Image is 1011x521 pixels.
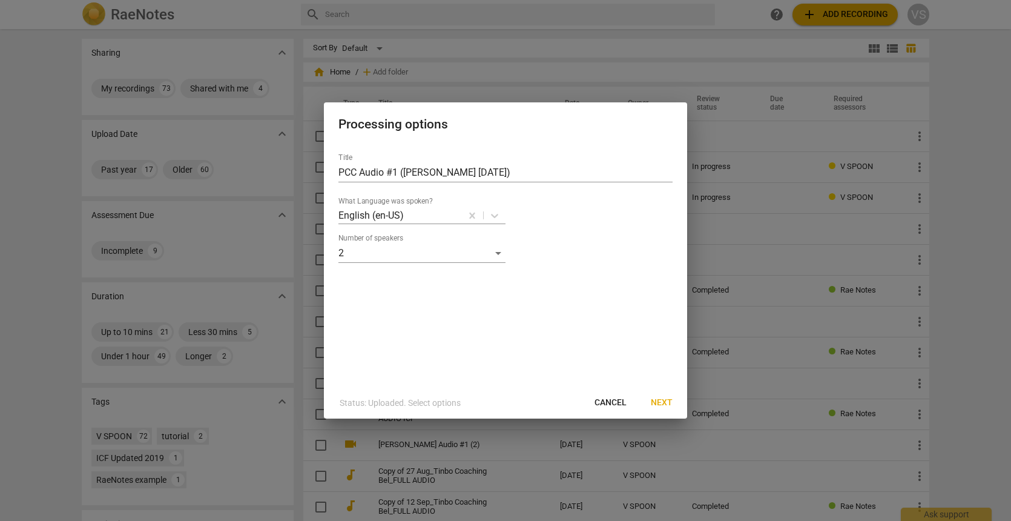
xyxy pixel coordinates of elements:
[651,397,673,409] span: Next
[338,235,403,242] label: Number of speakers
[338,244,505,263] div: 2
[338,198,433,205] label: What Language was spoken?
[641,392,682,414] button: Next
[594,397,627,409] span: Cancel
[338,154,352,162] label: Title
[340,397,461,410] p: Status: Uploaded. Select options
[338,208,404,222] p: English (en-US)
[338,117,673,132] h2: Processing options
[585,392,636,414] button: Cancel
